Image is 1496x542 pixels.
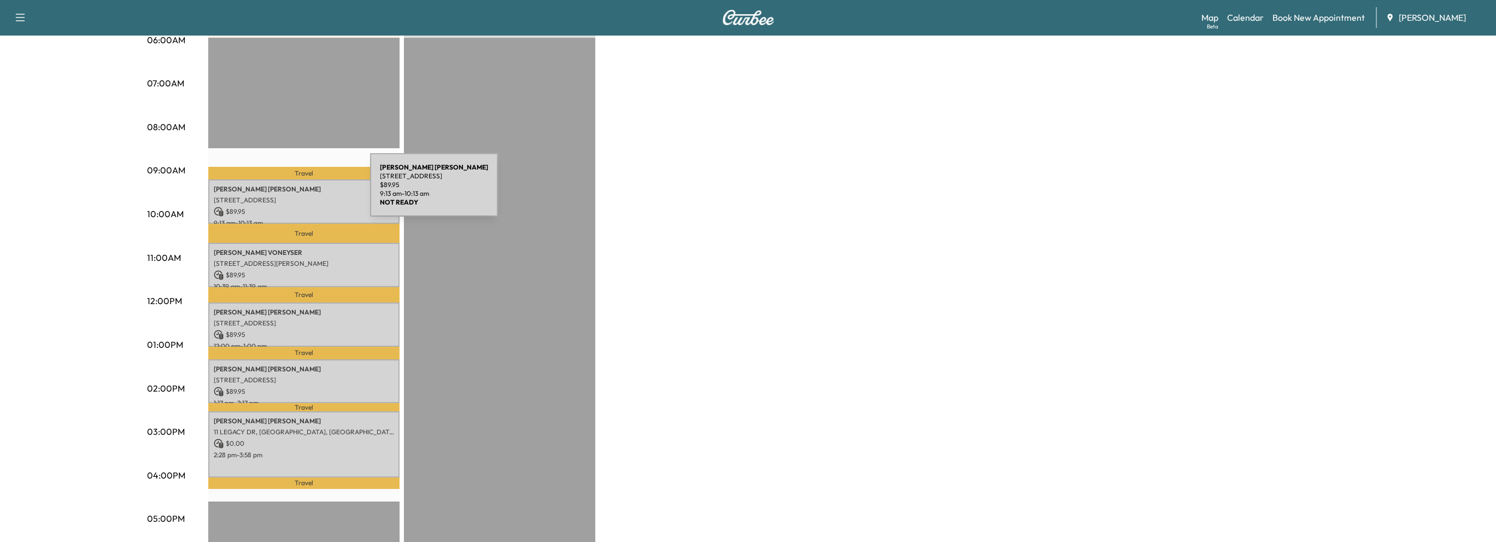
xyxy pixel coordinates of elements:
[147,77,184,90] p: 07:00AM
[208,403,400,411] p: Travel
[147,207,184,220] p: 10:00AM
[1272,11,1365,24] a: Book New Appointment
[147,425,185,438] p: 03:00PM
[214,428,394,436] p: 11 LEGACY DR, [GEOGRAPHIC_DATA], [GEOGRAPHIC_DATA], [GEOGRAPHIC_DATA]
[214,185,394,194] p: [PERSON_NAME] [PERSON_NAME]
[214,282,394,291] p: 10:39 am - 11:39 am
[147,251,181,264] p: 11:00AM
[208,287,400,302] p: Travel
[214,399,394,407] p: 1:17 pm - 2:17 pm
[380,189,488,198] p: 9:13 am - 10:13 am
[214,417,394,426] p: [PERSON_NAME] [PERSON_NAME]
[214,376,394,384] p: [STREET_ADDRESS]
[147,469,185,482] p: 04:00PM
[214,451,394,459] p: 2:28 pm - 3:58 pm
[722,10,775,25] img: Curbee Logo
[1227,11,1264,24] a: Calendar
[214,259,394,268] p: [STREET_ADDRESS][PERSON_NAME]
[214,342,394,351] p: 12:00 pm - 1:00 pm
[380,172,488,180] p: [STREET_ADDRESS]
[1399,11,1466,24] span: [PERSON_NAME]
[214,439,394,448] p: $ 0.00
[214,248,394,257] p: [PERSON_NAME] VONEYSER
[1207,22,1218,31] div: Beta
[147,338,183,351] p: 01:00PM
[1201,11,1218,24] a: MapBeta
[214,196,394,205] p: [STREET_ADDRESS]
[147,120,185,133] p: 08:00AM
[214,308,394,317] p: [PERSON_NAME] [PERSON_NAME]
[147,294,182,307] p: 12:00PM
[380,163,488,171] b: [PERSON_NAME] [PERSON_NAME]
[214,330,394,340] p: $ 89.95
[208,347,400,359] p: Travel
[147,512,185,525] p: 05:00PM
[214,207,394,217] p: $ 89.95
[147,164,185,177] p: 09:00AM
[380,198,418,206] b: NOT READY
[214,387,394,397] p: $ 89.95
[208,477,400,488] p: Travel
[147,382,185,395] p: 02:00PM
[208,224,400,243] p: Travel
[380,180,488,189] p: $ 89.95
[214,219,394,228] p: 9:13 am - 10:13 am
[214,319,394,328] p: [STREET_ADDRESS]
[214,270,394,280] p: $ 89.95
[208,167,400,179] p: Travel
[214,365,394,374] p: [PERSON_NAME] [PERSON_NAME]
[147,33,185,46] p: 06:00AM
